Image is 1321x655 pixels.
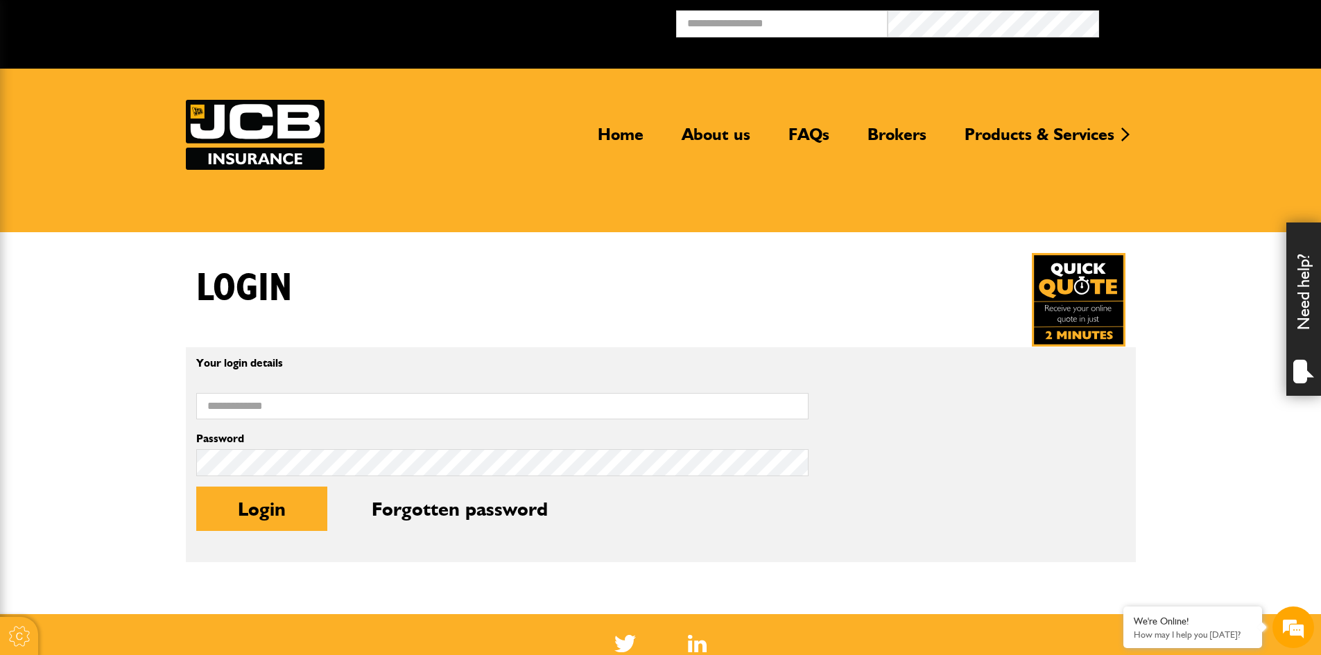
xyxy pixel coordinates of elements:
[196,487,327,531] button: Login
[1099,10,1311,32] button: Broker Login
[1134,615,1252,627] div: We're Online!
[1032,253,1125,347] a: Get your insurance quote in just 2-minutes
[857,124,937,156] a: Brokers
[196,358,809,369] p: Your login details
[671,124,761,156] a: About us
[186,100,325,170] img: JCB Insurance Services logo
[587,124,654,156] a: Home
[1134,629,1252,640] p: How may I help you today?
[196,265,292,312] h1: Login
[186,100,325,170] a: JCB Insurance Services
[688,635,707,652] a: LinkedIn
[954,124,1125,156] a: Products & Services
[1286,222,1321,396] div: Need help?
[196,433,809,444] label: Password
[688,635,707,652] img: Linked In
[1032,253,1125,347] img: Quick Quote
[330,487,589,531] button: Forgotten password
[614,635,636,652] img: Twitter
[778,124,840,156] a: FAQs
